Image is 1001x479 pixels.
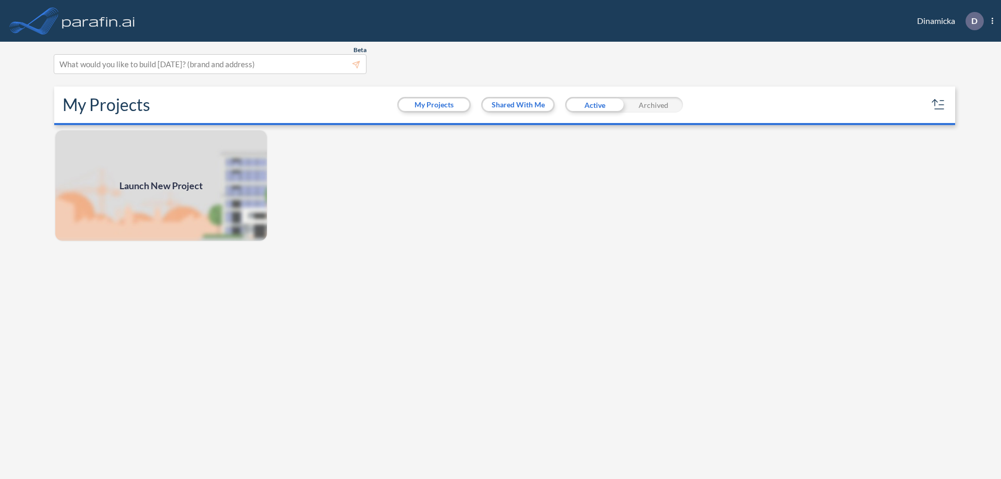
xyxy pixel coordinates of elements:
[63,95,150,115] h2: My Projects
[54,129,268,242] img: add
[901,12,993,30] div: Dinamicka
[930,96,947,113] button: sort
[483,99,553,111] button: Shared With Me
[60,10,137,31] img: logo
[54,129,268,242] a: Launch New Project
[399,99,469,111] button: My Projects
[565,97,624,113] div: Active
[119,179,203,193] span: Launch New Project
[971,16,978,26] p: D
[353,46,367,54] span: Beta
[624,97,683,113] div: Archived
